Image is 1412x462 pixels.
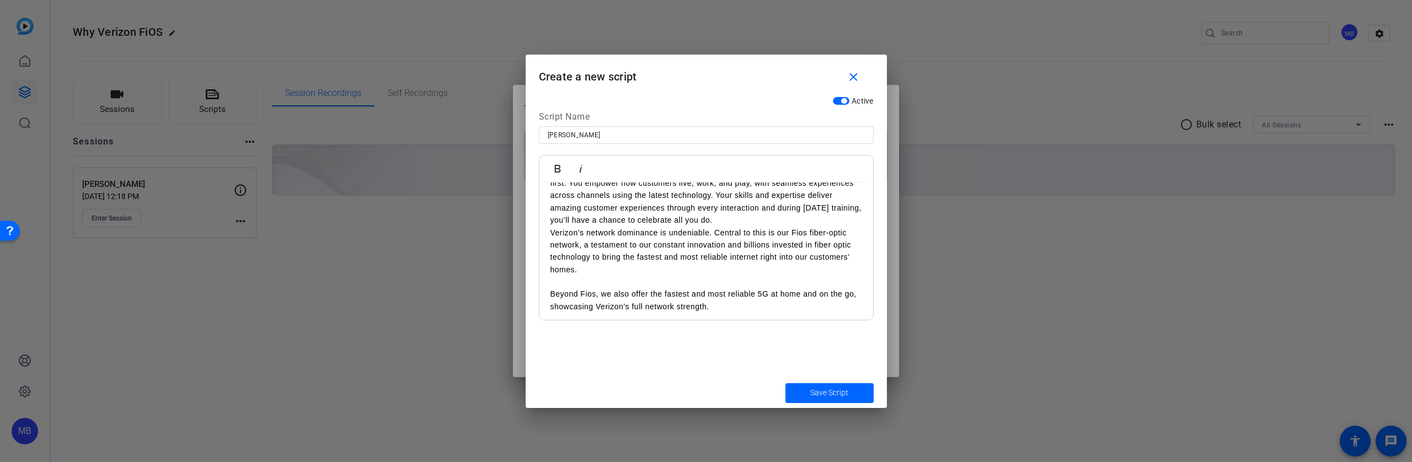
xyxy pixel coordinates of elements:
[847,71,860,84] mat-icon: close
[548,128,865,142] input: Enter Script Name
[550,227,862,276] p: Verizon’s network dominance is undeniable. Central to this is our Fios fiber-optic network, a tes...
[526,55,887,90] h1: Create a new script
[550,165,862,227] p: Why do customers choose Fios, and ultimately, Verizon? Because you put them first. You empower ho...
[547,158,568,180] button: Bold (⌘B)
[810,387,848,399] span: Save Script
[550,288,862,313] p: Beyond Fios, we also offer the fastest and most reliable 5G at home and on the go, showcasing Ver...
[785,383,874,403] button: Save Script
[539,110,874,127] div: Script Name
[852,96,874,105] span: Active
